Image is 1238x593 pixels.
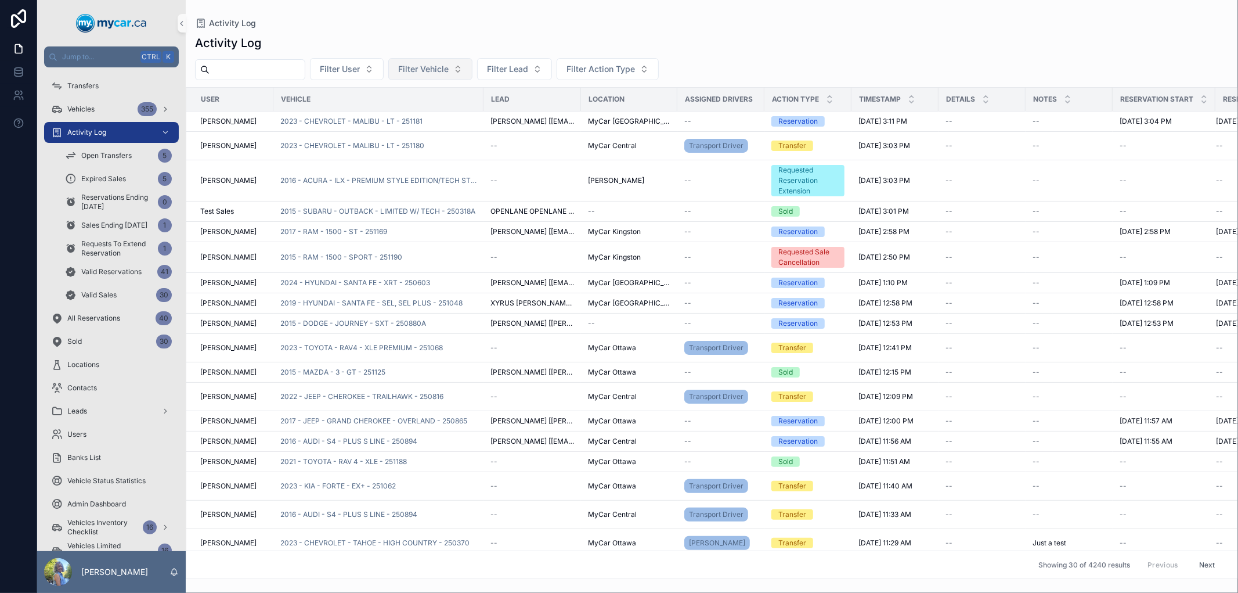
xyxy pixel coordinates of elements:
[684,299,757,308] a: --
[1120,176,1208,185] a: --
[200,117,257,126] span: [PERSON_NAME]
[388,58,472,80] button: Select Button
[1033,343,1040,353] span: --
[280,141,424,150] a: 2023 - CHEVROLET - MALIBU - LT - 251180
[858,319,932,328] a: [DATE] 12:53 PM
[771,116,844,127] a: Reservation
[1216,207,1223,216] span: --
[44,308,179,329] a: All Reservations40
[778,227,818,237] div: Reservation
[200,207,234,216] span: Test Sales
[945,299,952,308] span: --
[771,367,844,378] a: Sold
[778,116,818,127] div: Reservation
[67,360,99,369] span: Locations
[200,343,257,353] span: [PERSON_NAME]
[490,278,574,287] span: [PERSON_NAME] [[EMAIL_ADDRESS][DOMAIN_NAME]]
[200,368,266,377] a: [PERSON_NAME]
[209,17,256,29] span: Activity Log
[200,176,266,185] a: [PERSON_NAME]
[684,278,691,287] span: --
[200,368,257,377] span: [PERSON_NAME]
[1120,278,1170,287] span: [DATE] 1:09 PM
[858,253,932,262] a: [DATE] 2:50 PM
[200,299,257,308] span: [PERSON_NAME]
[1033,253,1106,262] a: --
[280,253,477,262] a: 2015 - RAM - 1500 - SPORT - 251190
[1120,319,1174,328] span: [DATE] 12:53 PM
[858,319,912,328] span: [DATE] 12:53 PM
[310,58,384,80] button: Select Button
[280,392,477,401] a: 2022 - JEEP - CHEROKEE - TRAILHAWK - 250816
[490,227,574,236] span: [PERSON_NAME] [[EMAIL_ADDRESS][DOMAIN_NAME]]
[1033,176,1040,185] span: --
[588,141,670,150] a: MyCar Central
[778,298,818,308] div: Reservation
[81,221,147,230] span: Sales Ending [DATE]
[684,387,757,406] a: Transport Driver
[858,278,908,287] span: [DATE] 1:10 PM
[858,253,910,262] span: [DATE] 2:50 PM
[945,117,1019,126] a: --
[81,290,117,300] span: Valid Sales
[398,63,449,75] span: Filter Vehicle
[490,253,574,262] a: --
[588,141,637,150] span: MyCar Central
[1033,207,1040,216] span: --
[771,227,844,237] a: Reservation
[67,81,99,91] span: Transfers
[1120,343,1208,353] a: --
[771,206,844,217] a: Sold
[158,149,172,163] div: 5
[945,253,1019,262] a: --
[280,343,443,353] span: 2023 - TOYOTA - RAV4 - XLE PREMIUM - 251068
[778,141,806,151] div: Transfer
[138,102,157,116] div: 355
[945,207,952,216] span: --
[1216,141,1223,150] span: --
[200,319,257,328] span: [PERSON_NAME]
[1120,141,1208,150] a: --
[1033,141,1040,150] span: --
[588,117,670,126] a: MyCar [GEOGRAPHIC_DATA]
[490,368,574,377] span: [PERSON_NAME] [[PERSON_NAME][EMAIL_ADDRESS][DOMAIN_NAME]]
[858,176,910,185] span: [DATE] 3:03 PM
[684,207,757,216] a: --
[945,117,952,126] span: --
[477,58,552,80] button: Select Button
[490,117,574,126] a: [PERSON_NAME] [[EMAIL_ADDRESS][DOMAIN_NAME]]
[945,278,1019,287] a: --
[1120,299,1208,308] a: [DATE] 12:58 PM
[487,63,528,75] span: Filter Lead
[1033,117,1106,126] a: --
[44,331,179,352] a: Sold30
[490,141,574,150] a: --
[1033,368,1040,377] span: --
[280,319,426,328] span: 2015 - DODGE - JOURNEY - SXT - 250880A
[945,141,1019,150] a: --
[588,176,670,185] a: [PERSON_NAME]
[200,227,257,236] span: [PERSON_NAME]
[684,253,691,262] span: --
[858,207,909,216] span: [DATE] 3:01 PM
[1120,278,1208,287] a: [DATE] 1:09 PM
[280,227,477,236] a: 2017 - RAM - 1500 - ST - 251169
[1033,319,1040,328] span: --
[157,265,172,279] div: 41
[280,227,387,236] a: 2017 - RAM - 1500 - ST - 251169
[858,343,932,353] a: [DATE] 12:41 PM
[280,299,463,308] span: 2019 - HYUNDAI - SANTA FE - SEL, SEL PLUS - 251048
[1033,368,1106,377] a: --
[1120,117,1208,126] a: [DATE] 3:04 PM
[858,117,932,126] a: [DATE] 3:11 PM
[200,253,257,262] span: [PERSON_NAME]
[280,176,477,185] a: 2016 - ACURA - ILX - PREMIUM STYLE EDITION/TECH STYLE EDITION - 251228
[588,207,670,216] a: --
[490,207,574,216] a: OPENLANE OPENLANE [[EMAIL_ADDRESS][DOMAIN_NAME]]
[684,136,757,155] a: Transport Driver
[1120,227,1208,236] a: [DATE] 2:58 PM
[684,368,757,377] a: --
[280,117,423,126] span: 2023 - CHEVROLET - MALIBU - LT - 251181
[1216,368,1223,377] span: --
